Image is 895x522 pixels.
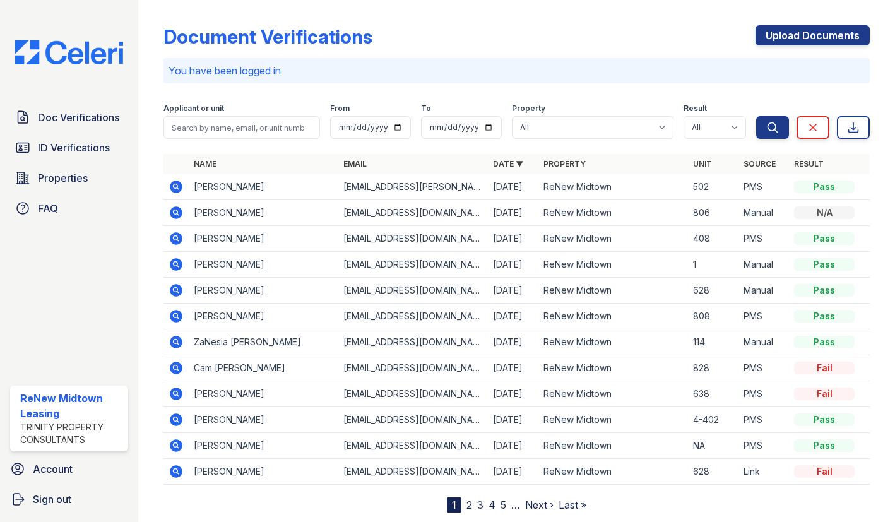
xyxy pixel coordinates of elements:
td: 628 [688,278,738,304]
td: PMS [738,407,789,433]
td: [EMAIL_ADDRESS][DOMAIN_NAME] [338,355,488,381]
td: [EMAIL_ADDRESS][DOMAIN_NAME] [338,381,488,407]
td: [DATE] [488,459,538,485]
td: ReNew Midtown [538,252,688,278]
div: Pass [794,439,855,452]
a: 4 [489,499,495,511]
td: Manual [738,278,789,304]
p: You have been logged in [169,63,865,78]
td: [EMAIL_ADDRESS][PERSON_NAME][DOMAIN_NAME] [338,174,488,200]
a: Upload Documents [756,25,870,45]
td: [EMAIL_ADDRESS][DOMAIN_NAME] [338,252,488,278]
a: Date ▼ [493,159,523,169]
td: ReNew Midtown [538,329,688,355]
td: 1 [688,252,738,278]
a: Next › [525,499,554,511]
div: N/A [794,206,855,219]
label: To [421,104,431,114]
td: [EMAIL_ADDRESS][DOMAIN_NAME] [338,200,488,226]
td: 806 [688,200,738,226]
div: Document Verifications [163,25,372,48]
a: FAQ [10,196,128,221]
a: Last » [559,499,586,511]
a: Unit [693,159,712,169]
td: PMS [738,355,789,381]
td: [DATE] [488,252,538,278]
td: ZaNesia [PERSON_NAME] [189,329,338,355]
span: ID Verifications [38,140,110,155]
td: ReNew Midtown [538,226,688,252]
div: 1 [447,497,461,513]
a: Result [794,159,824,169]
td: [PERSON_NAME] [189,304,338,329]
td: 828 [688,355,738,381]
td: ReNew Midtown [538,459,688,485]
td: [PERSON_NAME] [189,459,338,485]
td: PMS [738,433,789,459]
td: [EMAIL_ADDRESS][DOMAIN_NAME] [338,459,488,485]
td: [PERSON_NAME] [189,381,338,407]
div: Pass [794,258,855,271]
div: Fail [794,362,855,374]
a: Name [194,159,216,169]
a: Properties [10,165,128,191]
div: Pass [794,284,855,297]
td: [PERSON_NAME] [189,200,338,226]
td: 408 [688,226,738,252]
div: Trinity Property Consultants [20,421,123,446]
td: [DATE] [488,226,538,252]
span: FAQ [38,201,58,216]
td: ReNew Midtown [538,433,688,459]
td: [EMAIL_ADDRESS][DOMAIN_NAME] [338,407,488,433]
span: … [511,497,520,513]
td: [PERSON_NAME] [189,278,338,304]
td: NA [688,433,738,459]
td: [PERSON_NAME] [189,226,338,252]
td: ReNew Midtown [538,407,688,433]
td: PMS [738,381,789,407]
td: [PERSON_NAME] [189,433,338,459]
button: Sign out [5,487,133,512]
td: [DATE] [488,433,538,459]
span: Properties [38,170,88,186]
a: 2 [466,499,472,511]
td: 628 [688,459,738,485]
td: [DATE] [488,278,538,304]
td: [EMAIL_ADDRESS][DOMAIN_NAME] [338,304,488,329]
td: [DATE] [488,407,538,433]
td: [EMAIL_ADDRESS][DOMAIN_NAME] [338,226,488,252]
div: Pass [794,232,855,245]
img: CE_Logo_Blue-a8612792a0a2168367f1c8372b55b34899dd931a85d93a1a3d3e32e68fde9ad4.png [5,40,133,64]
a: Property [543,159,586,169]
div: Pass [794,181,855,193]
div: Pass [794,336,855,348]
td: 114 [688,329,738,355]
td: [EMAIL_ADDRESS][DOMAIN_NAME] [338,278,488,304]
td: [DATE] [488,174,538,200]
a: Doc Verifications [10,105,128,130]
td: [EMAIL_ADDRESS][DOMAIN_NAME] [338,433,488,459]
td: ReNew Midtown [538,381,688,407]
label: Property [512,104,545,114]
a: 3 [477,499,483,511]
div: Pass [794,413,855,426]
td: Manual [738,252,789,278]
td: [DATE] [488,355,538,381]
td: ReNew Midtown [538,355,688,381]
span: Sign out [33,492,71,507]
td: ReNew Midtown [538,304,688,329]
td: [DATE] [488,329,538,355]
td: ReNew Midtown [538,278,688,304]
td: 502 [688,174,738,200]
td: PMS [738,226,789,252]
div: Fail [794,465,855,478]
a: Account [5,456,133,482]
td: Manual [738,329,789,355]
td: ReNew Midtown [538,200,688,226]
div: Fail [794,388,855,400]
a: Source [744,159,776,169]
td: 638 [688,381,738,407]
input: Search by name, email, or unit number [163,116,320,139]
td: ReNew Midtown [538,174,688,200]
td: PMS [738,304,789,329]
